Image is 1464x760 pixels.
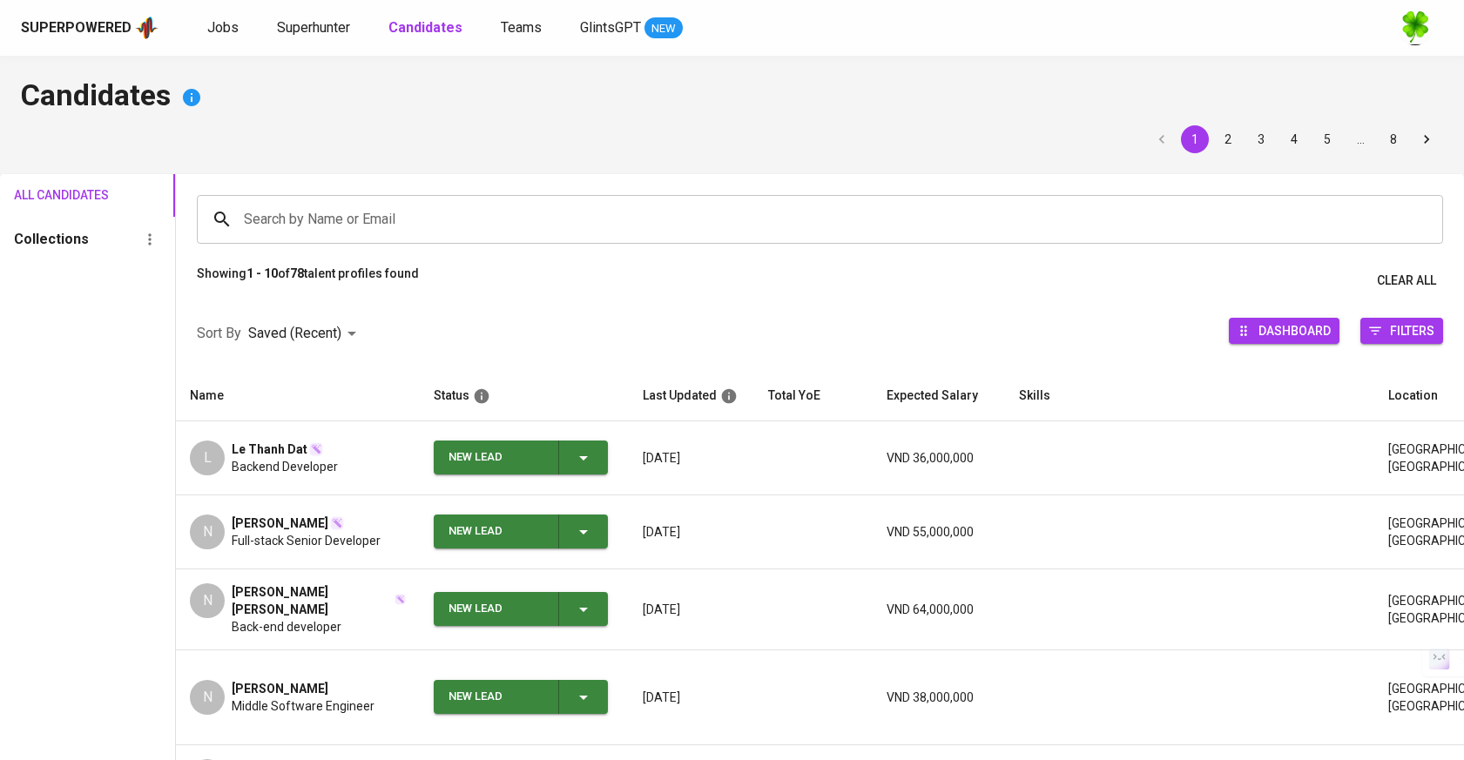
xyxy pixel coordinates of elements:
div: L [190,441,225,475]
img: f9493b8c-82b8-4f41-8722-f5d69bb1b761.jpg [1398,10,1433,45]
button: Filters [1360,318,1443,344]
a: Jobs [207,17,242,39]
div: … [1346,131,1374,148]
span: Backend Developer [232,458,338,475]
th: Total YoE [754,371,873,421]
span: [PERSON_NAME] [232,680,328,697]
span: [PERSON_NAME] [232,515,328,532]
img: app logo [135,15,159,41]
div: New Lead [449,592,544,626]
nav: pagination navigation [1145,125,1443,153]
p: [DATE] [643,449,740,467]
span: GlintsGPT [580,19,641,36]
button: Go to next page [1413,125,1440,153]
b: 1 - 10 [246,266,278,280]
button: Go to page 4 [1280,125,1308,153]
th: Expected Salary [873,371,1005,421]
button: New Lead [434,680,608,714]
div: N [190,583,225,618]
th: Status [420,371,629,421]
button: New Lead [434,441,608,474]
button: Go to page 5 [1313,125,1341,153]
button: New Lead [434,592,608,626]
div: N [190,680,225,715]
span: Le Thanh Dat [232,441,307,458]
span: Superhunter [277,19,350,36]
span: Dashboard [1258,319,1331,342]
img: magic_wand.svg [330,516,344,530]
b: Candidates [388,19,462,36]
p: [DATE] [643,601,740,618]
button: Go to page 2 [1214,125,1242,153]
img: magic_wand.svg [309,442,323,456]
p: Sort By [197,323,241,344]
p: Saved (Recent) [248,323,341,344]
p: [DATE] [643,689,740,706]
span: Jobs [207,19,239,36]
button: New Lead [434,515,608,548]
button: Go to page 3 [1247,125,1275,153]
a: Candidates [388,17,466,39]
span: [PERSON_NAME] [PERSON_NAME] [232,583,393,618]
button: Go to page 8 [1380,125,1407,153]
h6: Collections [14,227,89,252]
a: GlintsGPT NEW [580,17,683,39]
div: Superpowered [21,18,132,38]
span: Full-stack Senior Developer [232,532,381,549]
div: New Lead [449,680,544,714]
span: Filters [1390,319,1434,342]
th: Last Updated [629,371,754,421]
button: page 1 [1181,125,1209,153]
div: N [190,515,225,549]
p: [DATE] [643,523,740,541]
p: VND 64,000,000 [887,601,991,618]
div: New Lead [449,441,544,474]
span: NEW [644,20,683,37]
button: Dashboard [1229,318,1339,344]
p: VND 38,000,000 [887,689,991,706]
a: Superpoweredapp logo [21,15,159,41]
span: Middle Software Engineer [232,697,374,715]
span: All Candidates [14,185,84,206]
th: Skills [1005,371,1374,421]
a: Teams [501,17,545,39]
p: Showing of talent profiles found [197,265,419,297]
th: Name [176,371,420,421]
span: Back-end developer [232,618,341,636]
div: New Lead [449,515,544,548]
img: magic_wand.svg [395,594,406,605]
span: Teams [501,19,542,36]
p: VND 55,000,000 [887,523,991,541]
p: VND 36,000,000 [887,449,991,467]
button: Clear All [1370,265,1443,297]
a: Superhunter [277,17,354,39]
div: Saved (Recent) [248,318,362,350]
h4: Candidates [21,77,1443,118]
b: 78 [290,266,304,280]
span: Clear All [1377,270,1436,292]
